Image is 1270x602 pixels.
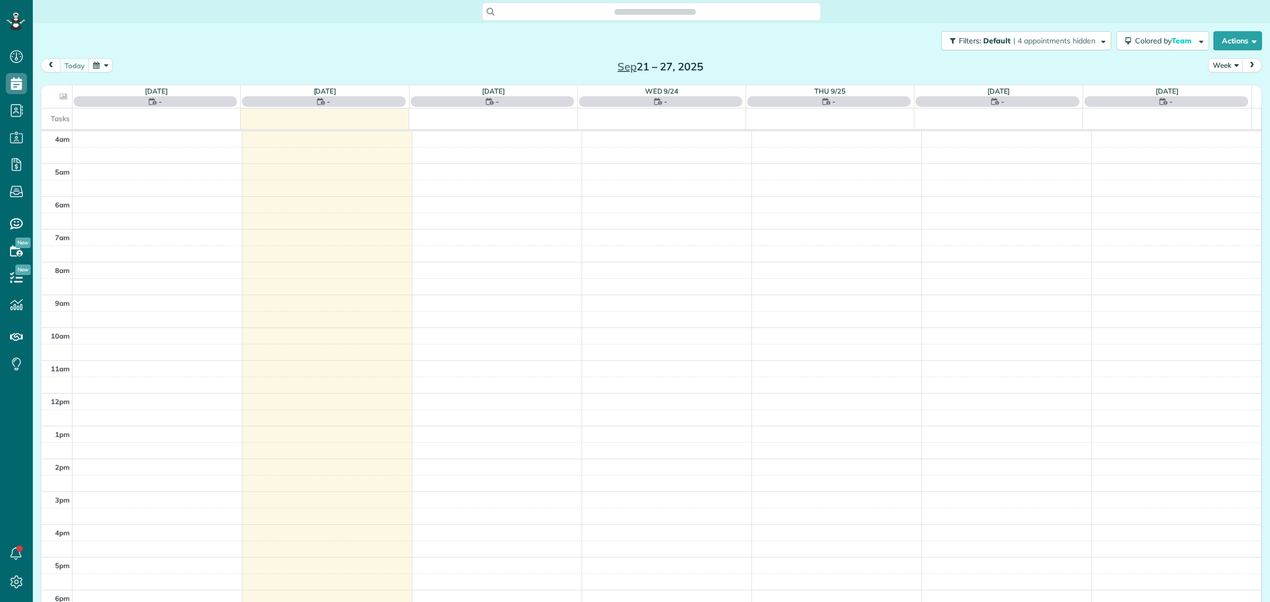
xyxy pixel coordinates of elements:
[941,31,1111,50] button: Filters: Default | 4 appointments hidden
[1001,96,1004,107] span: -
[55,496,70,504] span: 3pm
[1208,58,1243,72] button: Week
[1117,31,1209,50] button: Colored byTeam
[55,430,70,439] span: 1pm
[55,299,70,307] span: 9am
[314,87,337,95] a: [DATE]
[145,87,168,95] a: [DATE]
[832,96,836,107] span: -
[1242,58,1262,72] button: next
[1213,31,1262,50] button: Actions
[814,87,846,95] a: Thu 9/25
[625,6,685,17] span: Search ZenMaid…
[1156,87,1178,95] a: [DATE]
[55,168,70,176] span: 5am
[51,332,70,340] span: 10am
[51,364,70,373] span: 11am
[482,87,505,95] a: [DATE]
[51,397,70,406] span: 12pm
[496,96,499,107] span: -
[55,135,70,143] span: 4am
[55,200,70,209] span: 6am
[15,238,31,248] span: New
[55,528,70,537] span: 4pm
[51,114,70,123] span: Tasks
[55,463,70,471] span: 2pm
[664,96,667,107] span: -
[55,266,70,275] span: 8am
[987,87,1010,95] a: [DATE]
[1169,96,1173,107] span: -
[1135,36,1195,45] span: Colored by
[936,31,1111,50] a: Filters: Default | 4 appointments hidden
[1172,36,1193,45] span: Team
[327,96,330,107] span: -
[594,61,727,72] h2: 21 – 27, 2025
[618,60,637,73] span: Sep
[55,561,70,570] span: 5pm
[60,58,89,72] button: today
[15,264,31,275] span: New
[959,36,981,45] span: Filters:
[41,58,61,72] button: prev
[159,96,162,107] span: -
[1013,36,1095,45] span: | 4 appointments hidden
[645,87,679,95] a: Wed 9/24
[55,233,70,242] span: 7am
[983,36,1011,45] span: Default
